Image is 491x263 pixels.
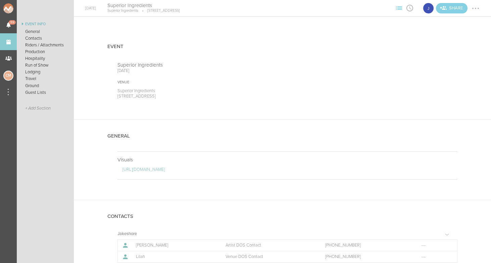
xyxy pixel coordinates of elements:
a: Event Info [17,20,74,28]
a: [PHONE_NUMBER] [325,242,406,248]
a: [URL][DOMAIN_NAME] [122,167,165,172]
h4: General [107,133,130,139]
p: Lilah [136,254,211,260]
a: General [17,28,74,35]
a: Production [17,48,74,55]
p: Artist DOS Contact [226,242,310,248]
h4: Event [107,44,124,49]
a: [PHONE_NUMBER] [325,254,406,259]
p: Superior Ingredients [107,8,138,13]
div: J [423,2,434,14]
div: Jakeshore [423,2,434,14]
a: Contacts [17,35,74,42]
p: Superior Ingredients [117,62,273,68]
span: View Sections [394,6,404,10]
div: Share [436,3,468,13]
img: NOMAD [3,3,41,13]
a: Hospitality [17,55,74,62]
p: Venue DOS Contact [226,254,310,259]
span: View Itinerary [404,6,415,10]
h4: Superior Ingredients [107,2,180,9]
p: [DATE] [117,68,273,73]
p: Superior Ingredients [117,88,273,93]
span: 59 [9,20,16,25]
a: Travel [17,75,74,82]
div: Venue [117,80,273,85]
h5: Jakeshore [117,232,137,236]
a: Riders / Attachments [17,42,74,48]
a: Invite teams to the Event [436,3,468,13]
span: + Add Section [25,106,51,111]
p: [STREET_ADDRESS] [138,8,180,13]
a: Ground [17,82,74,89]
p: [STREET_ADDRESS] [117,93,273,99]
h4: Contacts [107,214,133,219]
p: [PERSON_NAME] [136,243,211,248]
a: Lodging [17,69,74,75]
p: Visuals [117,157,457,163]
div: Charlie McGinley [3,71,13,81]
a: Run of Show [17,62,74,69]
a: Guest Lists [17,89,74,96]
